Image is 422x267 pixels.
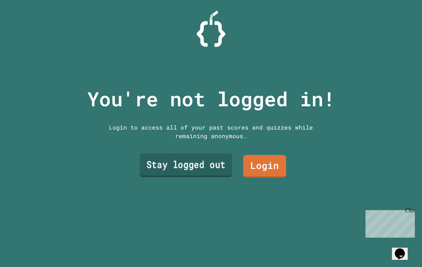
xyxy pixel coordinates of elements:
[197,11,225,47] img: Logo.svg
[392,238,415,260] iframe: chat widget
[363,207,415,238] iframe: chat widget
[243,155,286,178] a: Login
[87,84,335,114] p: You're not logged in!
[140,153,232,177] a: Stay logged out
[104,123,318,140] div: Login to access all of your past scores and quizzes while remaining anonymous.
[3,3,49,45] div: Chat with us now!Close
